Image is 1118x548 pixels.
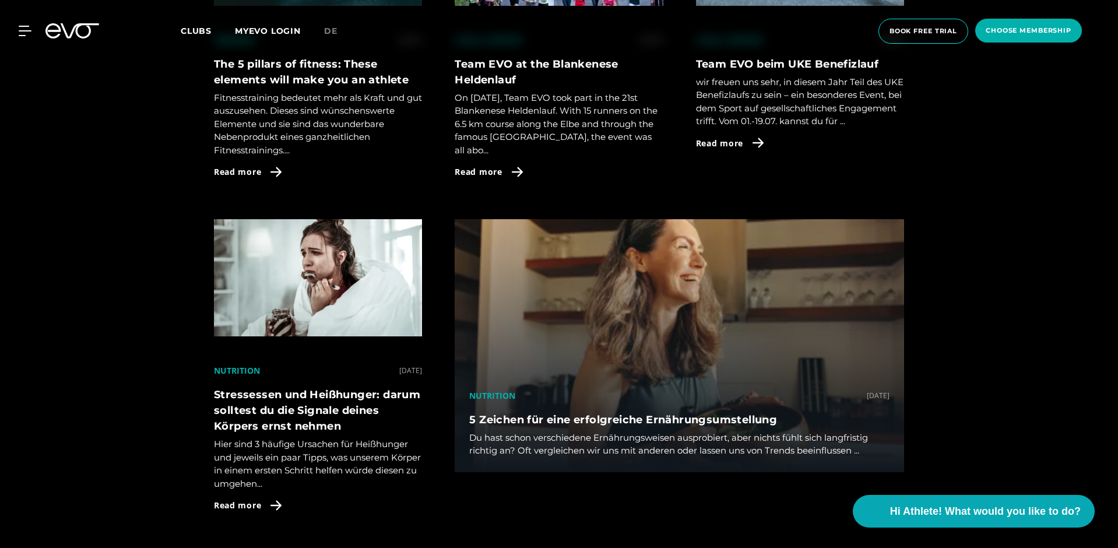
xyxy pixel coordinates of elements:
a: Read more [214,157,422,187]
a: Read more [214,490,422,520]
a: Team EVO beim UKE Benefizlaufwir freuen uns sehr, in diesem Jahr Teil des UKE Benefizlaufs zu sei... [696,57,904,128]
span: book free trial [890,26,957,36]
h4: 5 Zeichen für eine erfolgreiche Ernährungsumstellung [469,412,890,428]
a: de [324,24,351,38]
div: On [DATE], Team EVO took part in the 21st Blankenese Heldenlauf. With 15 runners on the 6.5 km co... [455,57,663,157]
span: Read more [214,166,261,178]
span: Hi Athlete! What would you like to do? [890,504,1081,519]
img: Stressessen und Heißhunger: darum solltest du die Signale deines Körpers ernst nehmen [214,219,422,336]
span: Read more [455,166,502,178]
a: Nutrition [214,365,260,376]
a: The 5 pillars of fitness: These elements will make you an athleteFitnesstraining bedeutet mehr al... [214,57,422,157]
a: Team EVO at the Blankenese HeldenlaufOn [DATE], Team EVO took part in the 21st Blankenese Heldenl... [455,57,663,157]
div: Du hast schon verschiedene Ernährungsweisen ausprobiert, aber nichts fühlt sich langfristig richt... [469,431,890,458]
a: MYEVO LOGIN [235,26,301,36]
div: wir freuen uns sehr, in diesem Jahr Teil des UKE Benefizlaufs zu sein – ein besonderes Event, bei... [696,57,904,128]
span: choose membership [986,26,1071,36]
div: [DATE] [399,364,422,377]
a: Clubs [181,25,235,36]
button: Hi Athlete! What would you like to do? [853,495,1095,528]
a: Nutrition [469,390,515,401]
img: 5 Zeichen für eine erfolgreiche Ernährungsumstellung [455,219,904,472]
div: [DATE] [867,389,890,402]
h4: Stressessen und Heißhunger: darum solltest du die Signale deines Körpers ernst nehmen [214,387,422,434]
a: Stressessen und Heißhunger: darum solltest du die Signale deines Körpers ernst nehmenHier sind 3 ... [214,387,422,490]
a: 5 Zeichen für eine erfolgreiche ErnährungsumstellungDu hast schon verschiedene Ernährungsweisen a... [469,412,890,458]
span: Read more [696,137,743,149]
a: book free trial [875,19,972,44]
span: Clubs [181,26,212,36]
span: de [324,26,337,36]
a: Read more [455,157,663,187]
div: Fitnesstraining bedeutet mehr als Kraft und gut auszusehen. Dieses sind wünschenswerte Elemente u... [214,57,422,157]
a: choose membership [972,19,1085,44]
h4: Team EVO at the Blankenese Heldenlauf [455,57,663,88]
span: Read more [214,499,261,511]
h4: The 5 pillars of fitness: These elements will make you an athlete [214,57,422,88]
h4: Team EVO beim UKE Benefizlauf [696,57,904,72]
div: Hier sind 3 häufige Ursachen für Heißhunger und jeweils ein paar Tipps, was unserem ﻿Körper in ei... [214,387,422,490]
a: Read more [696,128,904,158]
